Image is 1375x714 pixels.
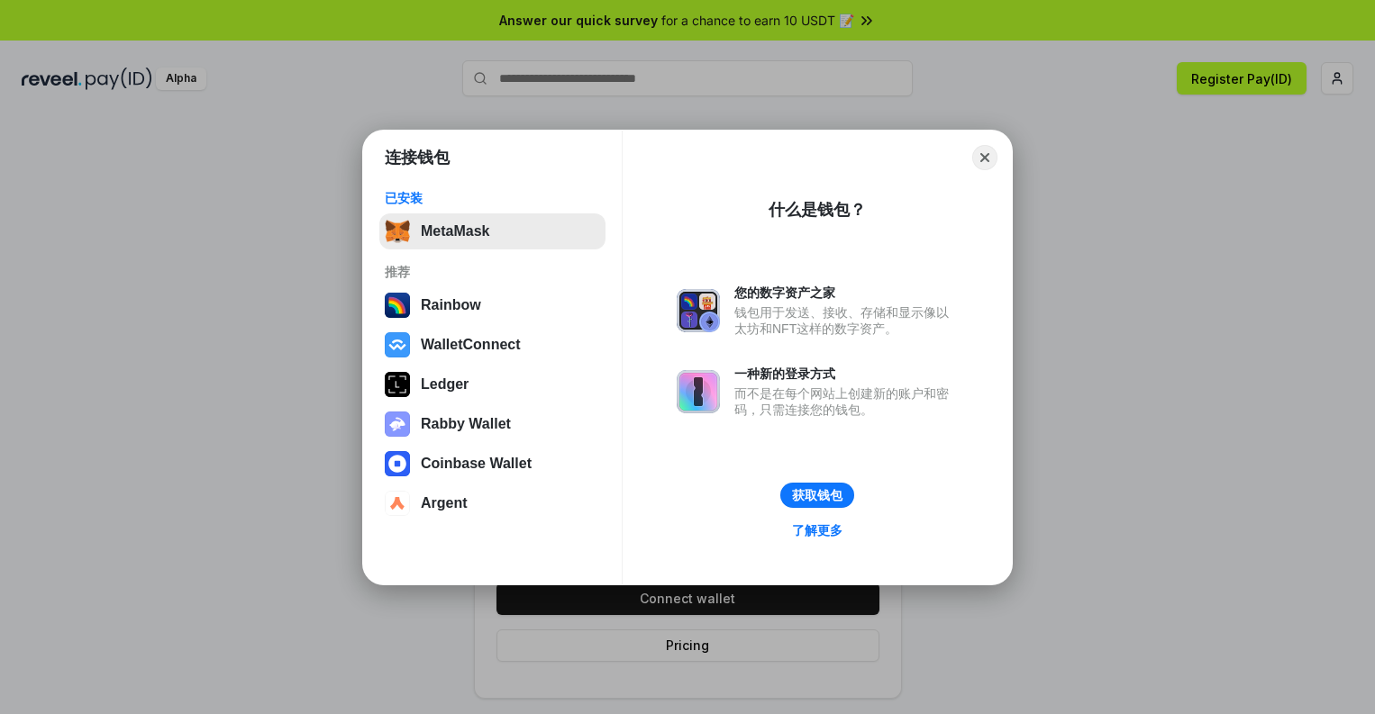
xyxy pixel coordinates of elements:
img: svg+xml,%3Csvg%20xmlns%3D%22http%3A%2F%2Fwww.w3.org%2F2000%2Fsvg%22%20width%3D%2228%22%20height%3... [385,372,410,397]
button: Coinbase Wallet [379,446,606,482]
img: svg+xml,%3Csvg%20width%3D%22120%22%20height%3D%22120%22%20viewBox%3D%220%200%20120%20120%22%20fil... [385,293,410,318]
div: MetaMask [421,223,489,240]
div: 一种新的登录方式 [734,366,958,382]
div: 获取钱包 [792,487,842,503]
div: 钱包用于发送、接收、存储和显示像以太坊和NFT这样的数字资产。 [734,304,958,337]
button: Rainbow [379,287,606,323]
div: 而不是在每个网站上创建新的账户和密码，只需连接您的钱包。 [734,385,958,418]
a: 了解更多 [781,519,853,542]
div: 推荐 [385,264,600,280]
div: 您的数字资产之家 [734,285,958,301]
img: svg+xml,%3Csvg%20width%3D%2228%22%20height%3D%2228%22%20viewBox%3D%220%200%2028%2028%22%20fill%3D... [385,451,410,476]
div: Ledger [421,376,469,393]
div: Rainbow [421,297,481,313]
img: svg+xml,%3Csvg%20xmlns%3D%22http%3A%2F%2Fwww.w3.org%2F2000%2Fsvg%22%20fill%3D%22none%22%20viewBox... [385,411,410,437]
button: Close [972,145,997,170]
button: 获取钱包 [780,483,854,508]
div: Coinbase Wallet [421,456,532,472]
img: svg+xml,%3Csvg%20xmlns%3D%22http%3A%2F%2Fwww.w3.org%2F2000%2Fsvg%22%20fill%3D%22none%22%20viewBox... [677,370,720,413]
button: MetaMask [379,213,606,249]
div: Argent [421,495,468,511]
div: 已安装 [385,190,600,206]
img: svg+xml,%3Csvg%20width%3D%2228%22%20height%3D%2228%22%20viewBox%3D%220%200%2028%2028%22%20fill%3D... [385,491,410,516]
div: 什么是钱包？ [769,199,866,221]
button: Ledger [379,366,606,402]
div: 了解更多 [792,522,842,538]
img: svg+xml,%3Csvg%20fill%3D%22none%22%20height%3D%2233%22%20viewBox%3D%220%200%2035%2033%22%20width%... [385,219,410,244]
button: WalletConnect [379,327,606,363]
div: WalletConnect [421,337,521,353]
img: svg+xml,%3Csvg%20xmlns%3D%22http%3A%2F%2Fwww.w3.org%2F2000%2Fsvg%22%20fill%3D%22none%22%20viewBox... [677,289,720,332]
img: svg+xml,%3Csvg%20width%3D%2228%22%20height%3D%2228%22%20viewBox%3D%220%200%2028%2028%22%20fill%3D... [385,332,410,357]
h1: 连接钱包 [385,147,450,168]
button: Argent [379,485,606,521]
div: Rabby Wallet [421,416,511,432]
button: Rabby Wallet [379,406,606,442]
